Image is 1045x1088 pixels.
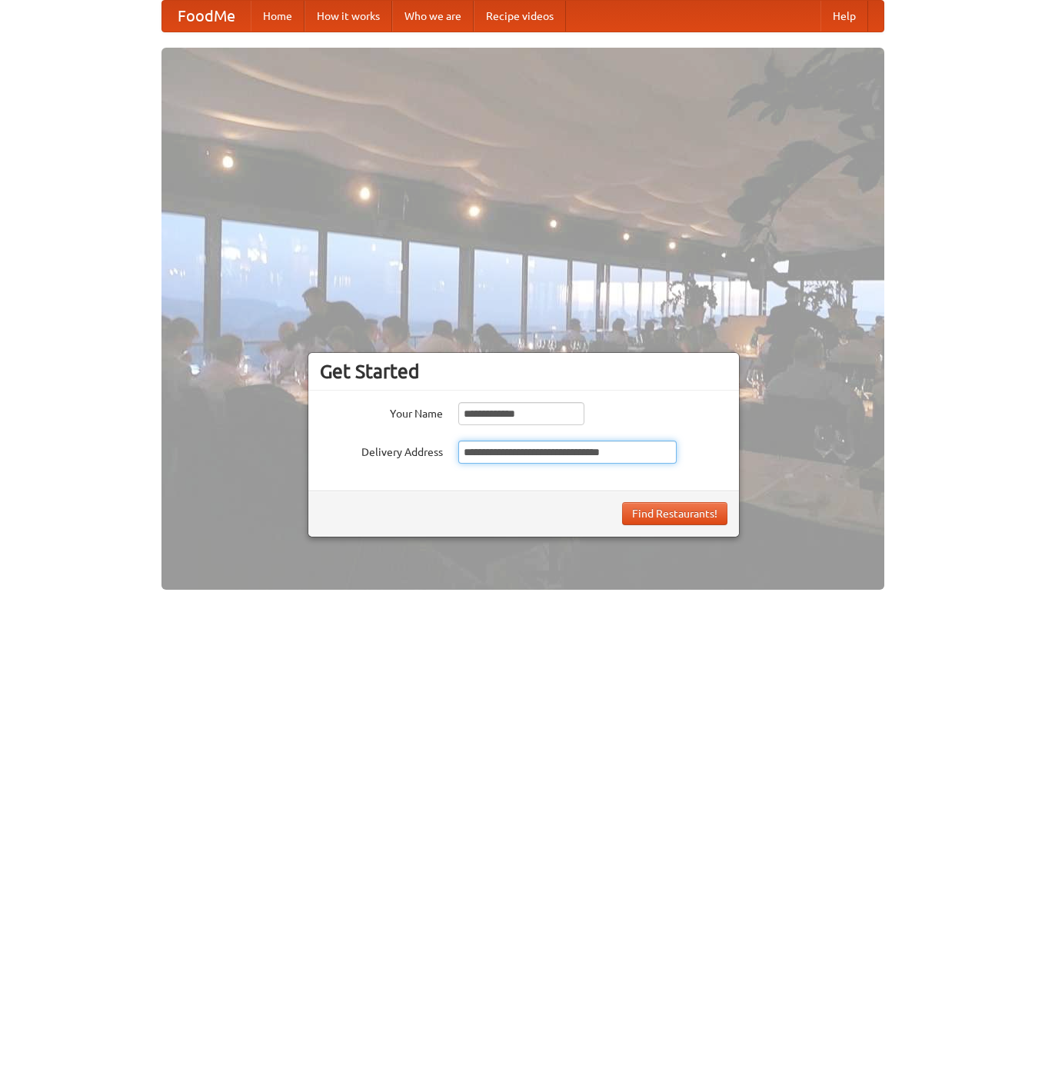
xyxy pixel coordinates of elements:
a: Recipe videos [474,1,566,32]
a: Who we are [392,1,474,32]
a: How it works [305,1,392,32]
label: Your Name [320,402,443,421]
a: FoodMe [162,1,251,32]
a: Help [820,1,868,32]
button: Find Restaurants! [622,502,727,525]
a: Home [251,1,305,32]
h3: Get Started [320,360,727,383]
label: Delivery Address [320,441,443,460]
